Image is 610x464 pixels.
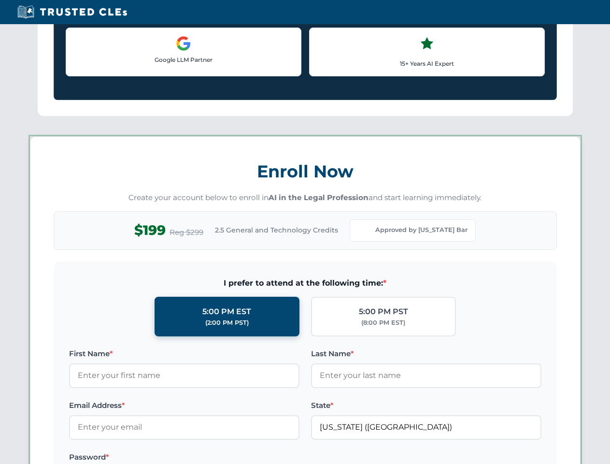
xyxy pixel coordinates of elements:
[74,55,293,64] p: Google LLM Partner
[69,348,299,360] label: First Name
[176,36,191,51] img: Google
[205,318,249,328] div: (2:00 PM PST)
[202,305,251,318] div: 5:00 PM EST
[311,415,541,439] input: Florida (FL)
[215,225,338,235] span: 2.5 General and Technology Credits
[269,193,369,202] strong: AI in the Legal Profession
[69,363,299,388] input: Enter your first name
[375,225,468,235] span: Approved by [US_STATE] Bar
[69,277,541,290] span: I prefer to attend at the following time:
[311,400,541,411] label: State
[317,59,537,68] p: 15+ Years AI Expert
[14,5,130,19] img: Trusted CLEs
[69,400,299,411] label: Email Address
[54,156,557,187] h3: Enroll Now
[311,363,541,388] input: Enter your last name
[361,318,405,328] div: (8:00 PM EST)
[54,192,557,203] p: Create your account below to enroll in and start learning immediately.
[69,451,299,463] label: Password
[69,415,299,439] input: Enter your email
[358,224,371,237] img: Florida Bar
[134,219,166,241] span: $199
[359,305,408,318] div: 5:00 PM PST
[311,348,541,360] label: Last Name
[170,227,203,238] span: Reg $299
